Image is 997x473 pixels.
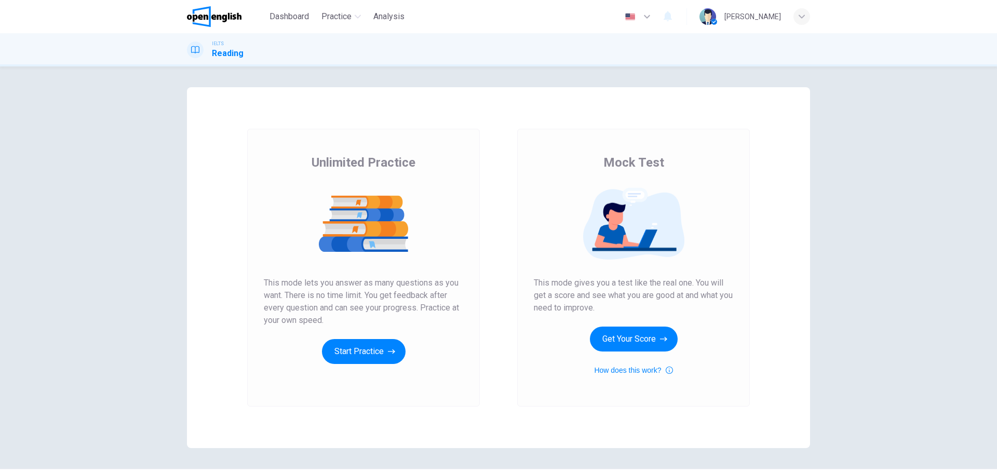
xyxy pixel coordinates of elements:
button: Practice [317,7,365,26]
button: Get Your Score [590,327,678,352]
img: Profile picture [699,8,716,25]
span: Practice [321,10,352,23]
h1: Reading [212,47,244,60]
span: Mock Test [603,154,664,171]
button: Start Practice [322,339,406,364]
img: en [624,13,637,21]
img: OpenEnglish logo [187,6,241,27]
span: Dashboard [270,10,309,23]
span: Unlimited Practice [312,154,415,171]
span: IELTS [212,40,224,47]
button: Analysis [369,7,409,26]
a: OpenEnglish logo [187,6,265,27]
button: Dashboard [265,7,313,26]
span: This mode gives you a test like the real one. You will get a score and see what you are good at a... [534,277,733,314]
button: How does this work? [594,364,672,376]
span: This mode lets you answer as many questions as you want. There is no time limit. You get feedback... [264,277,463,327]
span: Analysis [373,10,405,23]
div: [PERSON_NAME] [724,10,781,23]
